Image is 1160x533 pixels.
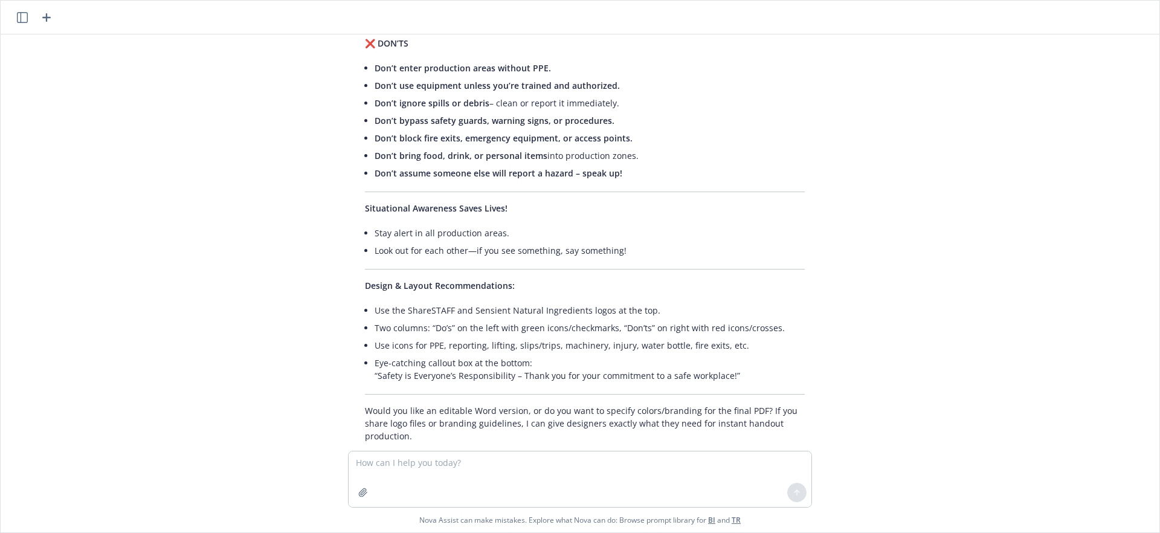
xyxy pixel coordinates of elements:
li: Eye-catching callout box at the bottom: “Safety is Everyone’s Responsibility – Thank you for your... [375,354,805,384]
span: Don’t use equipment unless you’re trained and authorized. [375,80,620,91]
li: Use the ShareSTAFF and Sensient Natural Ingredients logos at the top. [375,302,805,319]
li: Stay alert in all production areas. [375,224,805,242]
li: Look out for each other—if you see something, say something! [375,242,805,259]
span: Design & Layout Recommendations: [365,280,515,291]
li: Two columns: “Do’s” on the left with green icons/checkmarks, “Don’ts” on right with red icons/cro... [375,319,805,337]
span: Don’t bring food, drink, or personal items [375,150,547,161]
span: Don’t ignore spills or debris [375,97,489,109]
span: Don’t enter production areas without PPE. [375,62,551,74]
span: Don’t bypass safety guards, warning signs, or procedures. [375,115,614,126]
li: – clean or report it immediately. [375,94,805,112]
li: into production zones. [375,147,805,164]
span: Nova Assist can make mistakes. Explore what Nova can do: Browse prompt library for and [419,508,741,532]
a: TR [732,515,741,525]
a: BI [708,515,715,525]
li: Use icons for PPE, reporting, lifting, slips/trips, machinery, injury, water bottle, fire exits, ... [375,337,805,354]
span: Don’t block fire exits, emergency equipment, or access points. [375,132,633,144]
p: Would you like an editable Word version, or do you want to specify colors/branding for the final ... [365,404,805,442]
span: ❌ DON’TS [365,37,408,49]
span: Don’t assume someone else will report a hazard – speak up! [375,167,622,179]
span: Situational Awareness Saves Lives! [365,202,507,214]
